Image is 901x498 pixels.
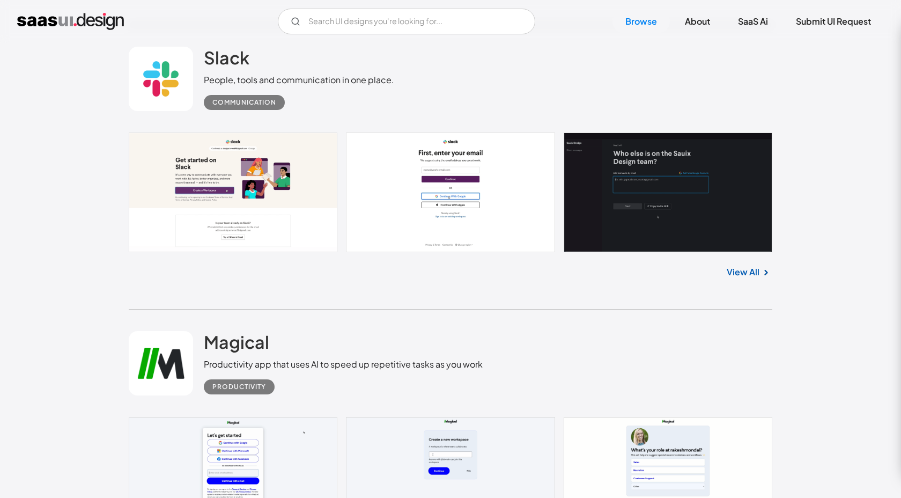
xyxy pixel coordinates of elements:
[204,47,249,74] a: Slack
[783,10,884,33] a: Submit UI Request
[204,358,483,371] div: Productivity app that uses AI to speed up repetitive tasks as you work
[212,380,266,393] div: Productivity
[278,9,535,34] form: Email Form
[204,331,269,353] h2: Magical
[204,331,269,358] a: Magical
[17,13,124,30] a: home
[278,9,535,34] input: Search UI designs you're looking for...
[212,96,276,109] div: Communication
[612,10,670,33] a: Browse
[672,10,723,33] a: About
[725,10,781,33] a: SaaS Ai
[204,47,249,68] h2: Slack
[727,266,759,279] a: View All
[204,74,394,86] div: People, tools and communication in one place.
